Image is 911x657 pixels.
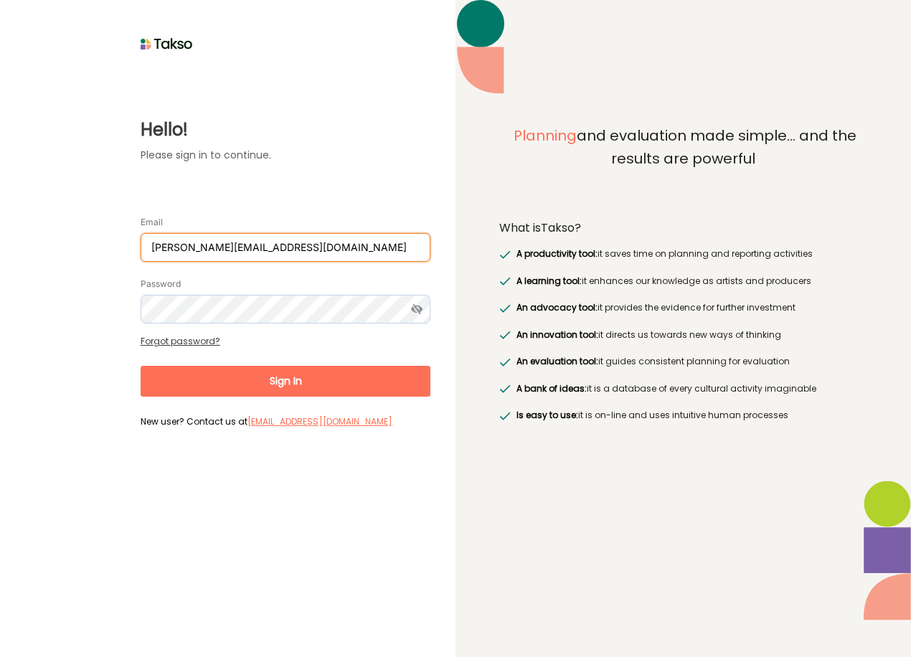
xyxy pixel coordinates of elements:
img: greenRight [499,304,511,313]
span: An evaluation tool: [516,355,598,367]
label: it guides consistent planning for evaluation [513,354,789,369]
label: [EMAIL_ADDRESS][DOMAIN_NAME] [247,415,392,429]
label: Email [141,217,163,228]
label: it provides the evidence for further investment [513,301,795,315]
label: it enhances our knowledge as artists and producers [513,274,811,288]
img: greenRight [499,250,511,259]
label: it is a database of every cultural activity imaginable [513,382,816,396]
a: Forgot password? [141,335,220,347]
label: Hello! [141,117,430,143]
img: taksoLoginLogo [141,33,193,55]
img: greenRight [499,331,511,339]
img: greenRight [499,358,511,367]
label: and evaluation made simple... and the results are powerful [499,125,867,202]
span: A bank of ideas: [516,382,587,394]
label: it is on-line and uses intuitive human processes [513,408,788,422]
button: Sign In [141,366,430,397]
span: A learning tool: [516,275,582,287]
label: Password [141,278,181,290]
span: An advocacy tool: [516,301,598,313]
span: Planning [514,126,577,146]
label: New user? Contact us at [141,415,430,427]
img: greenRight [499,277,511,285]
label: Please sign in to continue. [141,148,430,163]
span: A productivity tool: [516,247,598,260]
img: greenRight [499,384,511,393]
span: Takso? [541,219,581,236]
input: Email [141,233,430,262]
label: it directs us towards new ways of thinking [513,328,780,342]
img: greenRight [499,412,511,420]
span: An innovation tool: [516,328,598,341]
label: What is [499,221,581,235]
span: Is easy to use: [516,409,578,421]
a: [EMAIL_ADDRESS][DOMAIN_NAME] [247,415,392,427]
label: it saves time on planning and reporting activities [513,247,812,261]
